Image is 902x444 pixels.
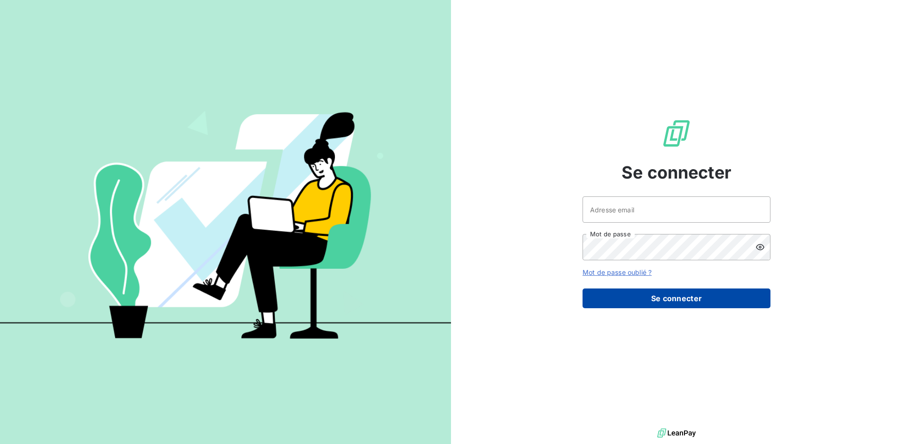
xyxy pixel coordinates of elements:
[622,160,731,185] span: Se connecter
[583,288,770,308] button: Se connecter
[661,118,692,148] img: Logo LeanPay
[583,196,770,223] input: placeholder
[657,426,696,440] img: logo
[583,268,652,276] a: Mot de passe oublié ?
